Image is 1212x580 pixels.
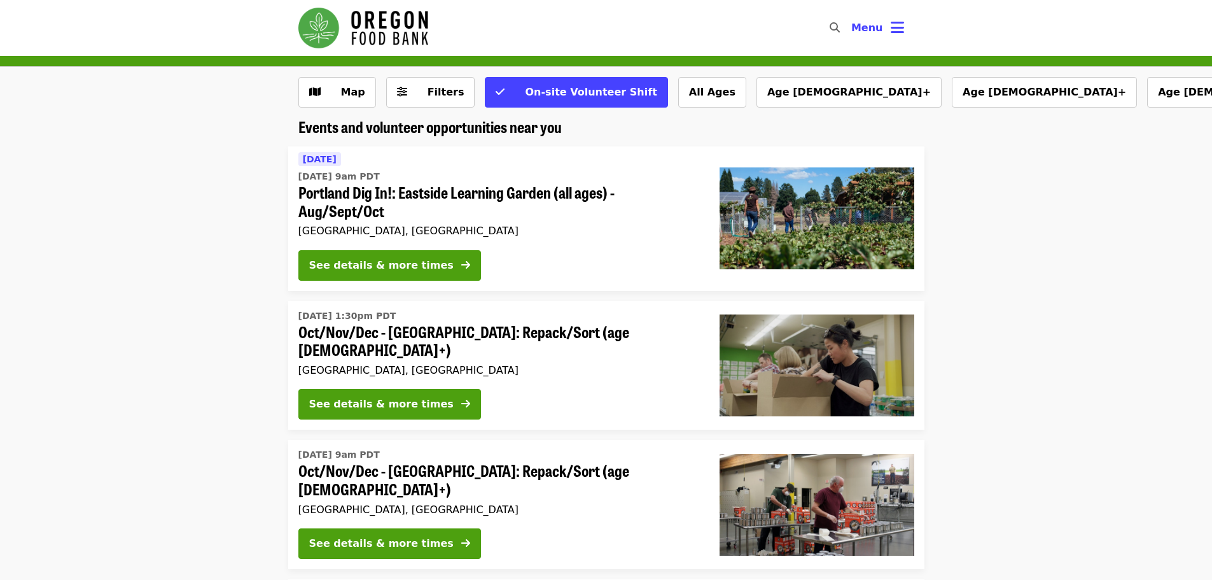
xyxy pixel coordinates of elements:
i: sliders-h icon [397,86,407,98]
span: Portland Dig In!: Eastside Learning Garden (all ages) - Aug/Sept/Oct [298,183,699,220]
time: [DATE] 9am PDT [298,170,380,183]
button: Show map view [298,77,376,108]
a: See details for "Portland Dig In!: Eastside Learning Garden (all ages) - Aug/Sept/Oct" [288,146,924,291]
i: search icon [830,22,840,34]
img: Portland Dig In!: Eastside Learning Garden (all ages) - Aug/Sept/Oct organized by Oregon Food Bank [720,167,914,269]
span: [DATE] [303,154,337,164]
div: [GEOGRAPHIC_DATA], [GEOGRAPHIC_DATA] [298,364,699,376]
button: See details & more times [298,528,481,559]
span: Events and volunteer opportunities near you [298,115,562,138]
i: bars icon [891,18,904,37]
div: See details & more times [309,397,454,412]
button: Toggle account menu [841,13,914,43]
div: See details & more times [309,536,454,551]
time: [DATE] 1:30pm PDT [298,309,396,323]
span: Menu [851,22,883,34]
button: On-site Volunteer Shift [485,77,667,108]
i: arrow-right icon [461,259,470,271]
button: All Ages [678,77,746,108]
img: Oregon Food Bank - Home [298,8,428,48]
div: See details & more times [309,258,454,273]
img: Oct/Nov/Dec - Portland: Repack/Sort (age 16+) organized by Oregon Food Bank [720,454,914,556]
span: Map [341,86,365,98]
span: On-site Volunteer Shift [525,86,657,98]
i: check icon [496,86,505,98]
i: arrow-right icon [461,537,470,549]
img: Oct/Nov/Dec - Portland: Repack/Sort (age 8+) organized by Oregon Food Bank [720,315,914,416]
button: See details & more times [298,250,481,281]
span: Oct/Nov/Dec - [GEOGRAPHIC_DATA]: Repack/Sort (age [DEMOGRAPHIC_DATA]+) [298,462,699,499]
input: Search [847,13,858,43]
span: Filters [428,86,464,98]
a: See details for "Oct/Nov/Dec - Portland: Repack/Sort (age 16+)" [288,440,924,569]
div: [GEOGRAPHIC_DATA], [GEOGRAPHIC_DATA] [298,225,699,237]
button: See details & more times [298,389,481,420]
time: [DATE] 9am PDT [298,448,380,462]
i: arrow-right icon [461,398,470,410]
button: Age [DEMOGRAPHIC_DATA]+ [756,77,942,108]
i: map icon [309,86,321,98]
button: Filters (0 selected) [386,77,475,108]
div: [GEOGRAPHIC_DATA], [GEOGRAPHIC_DATA] [298,504,699,516]
button: Age [DEMOGRAPHIC_DATA]+ [952,77,1137,108]
span: Oct/Nov/Dec - [GEOGRAPHIC_DATA]: Repack/Sort (age [DEMOGRAPHIC_DATA]+) [298,323,699,360]
a: See details for "Oct/Nov/Dec - Portland: Repack/Sort (age 8+)" [288,301,924,430]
